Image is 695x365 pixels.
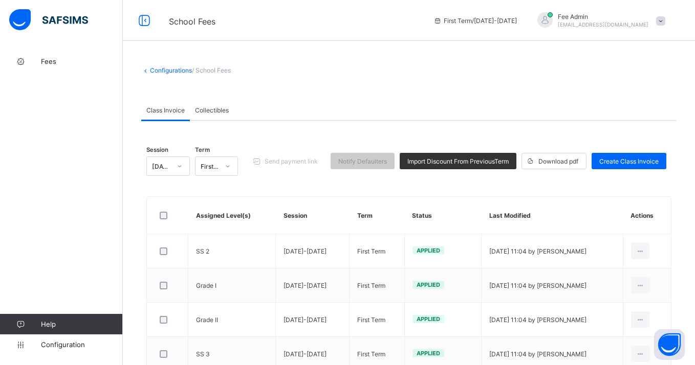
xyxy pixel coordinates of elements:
td: SS 2 [188,234,276,268]
th: Status [404,197,481,234]
span: Notify Defaulters [338,157,387,165]
span: Applied [417,350,440,357]
span: Applied [417,281,440,288]
td: Grade I [188,268,276,303]
span: Send payment link [265,157,318,165]
span: / School Fees [192,66,231,74]
span: session/term information [433,17,517,25]
span: Session [146,146,168,153]
span: Term [195,146,210,153]
td: [DATE] 11:04 by [PERSON_NAME] [482,234,623,268]
td: [DATE] 11:04 by [PERSON_NAME] [482,303,623,337]
span: Applied [417,247,440,254]
span: Collectibles [195,106,229,114]
span: Fee Admin [558,13,648,20]
td: First Term [350,268,405,303]
img: safsims [9,9,88,31]
th: Term [350,197,405,234]
div: FeeAdmin [527,12,670,29]
button: Open asap [654,329,685,360]
span: Class Invoice [146,106,185,114]
td: [DATE]-[DATE] [276,303,350,337]
td: Grade II [188,303,276,337]
span: School Fees [169,16,215,27]
span: Fees [41,57,123,65]
td: First Term [350,303,405,337]
th: Session [276,197,350,234]
td: [DATE]-[DATE] [276,268,350,303]
span: Import Discount From Previous Term [407,157,509,165]
th: Last Modified [482,197,623,234]
td: [DATE]-[DATE] [276,234,350,268]
a: Configurations [150,66,192,74]
th: Actions [623,197,671,234]
th: Assigned Level(s) [188,197,276,234]
span: Applied [417,315,440,323]
div: [DATE]-[DATE] [152,163,171,170]
td: First Term [350,234,405,268]
span: [EMAIL_ADDRESS][DOMAIN_NAME] [558,21,648,28]
span: Download pdf [538,157,578,165]
td: [DATE] 11:04 by [PERSON_NAME] [482,268,623,303]
span: Create Class Invoice [599,157,659,165]
span: Help [41,320,122,328]
div: First Term [201,163,220,170]
span: Configuration [41,340,122,349]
